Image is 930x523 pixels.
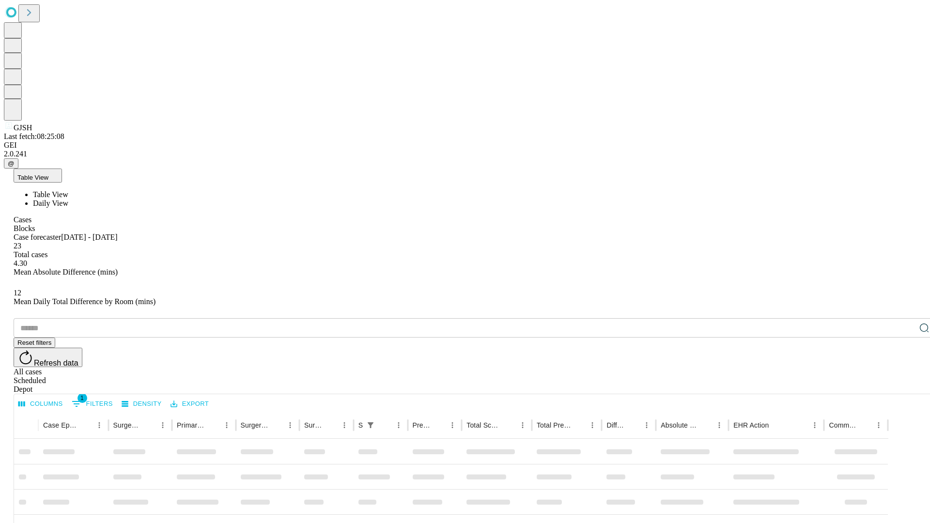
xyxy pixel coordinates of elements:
span: Daily View [33,199,68,207]
button: Menu [586,418,599,432]
div: Absolute Difference [661,421,698,429]
span: 4.30 [14,259,27,267]
button: Menu [220,418,233,432]
button: Show filters [69,396,115,412]
div: Surgery Date [304,421,323,429]
div: 1 active filter [364,418,377,432]
span: Case forecaster [14,233,61,241]
button: Sort [626,418,640,432]
button: Menu [156,418,170,432]
button: Table View [14,169,62,183]
button: Select columns [16,397,65,412]
span: [DATE] - [DATE] [61,233,117,241]
div: Comments [829,421,857,429]
span: Last fetch: 08:25:08 [4,132,64,140]
span: Mean Daily Total Difference by Room (mins) [14,297,155,306]
button: Export [168,397,211,412]
div: Scheduled In Room Duration [358,421,363,429]
button: Menu [713,418,726,432]
div: Total Predicted Duration [537,421,572,429]
button: Sort [270,418,283,432]
button: Sort [324,418,338,432]
button: Sort [502,418,516,432]
span: @ [8,160,15,167]
button: Sort [378,418,392,432]
button: Menu [283,418,297,432]
div: GEI [4,141,926,150]
span: Table View [33,190,68,199]
span: GJSH [14,123,32,132]
div: Primary Service [177,421,205,429]
button: Sort [142,418,156,432]
button: Density [119,397,164,412]
span: Table View [17,174,48,181]
span: Mean Absolute Difference (mins) [14,268,118,276]
span: 1 [77,393,87,403]
div: Total Scheduled Duration [466,421,501,429]
div: 2.0.241 [4,150,926,158]
div: Case Epic Id [43,421,78,429]
div: EHR Action [733,421,769,429]
button: Menu [808,418,821,432]
button: Sort [699,418,713,432]
button: Menu [392,418,405,432]
button: Menu [872,418,885,432]
button: Sort [770,418,783,432]
button: Reset filters [14,338,55,348]
button: @ [4,158,18,169]
div: Difference [606,421,625,429]
button: Menu [640,418,653,432]
span: Refresh data [34,359,78,367]
div: Surgeon Name [113,421,141,429]
span: Reset filters [17,339,51,346]
button: Menu [516,418,529,432]
button: Sort [206,418,220,432]
button: Sort [572,418,586,432]
button: Menu [446,418,459,432]
button: Sort [79,418,93,432]
button: Menu [93,418,106,432]
div: Predicted In Room Duration [413,421,432,429]
button: Show filters [364,418,377,432]
button: Sort [858,418,872,432]
button: Menu [338,418,351,432]
span: 23 [14,242,21,250]
span: 12 [14,289,21,297]
button: Refresh data [14,348,82,367]
div: Surgery Name [241,421,269,429]
button: Sort [432,418,446,432]
span: Total cases [14,250,47,259]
